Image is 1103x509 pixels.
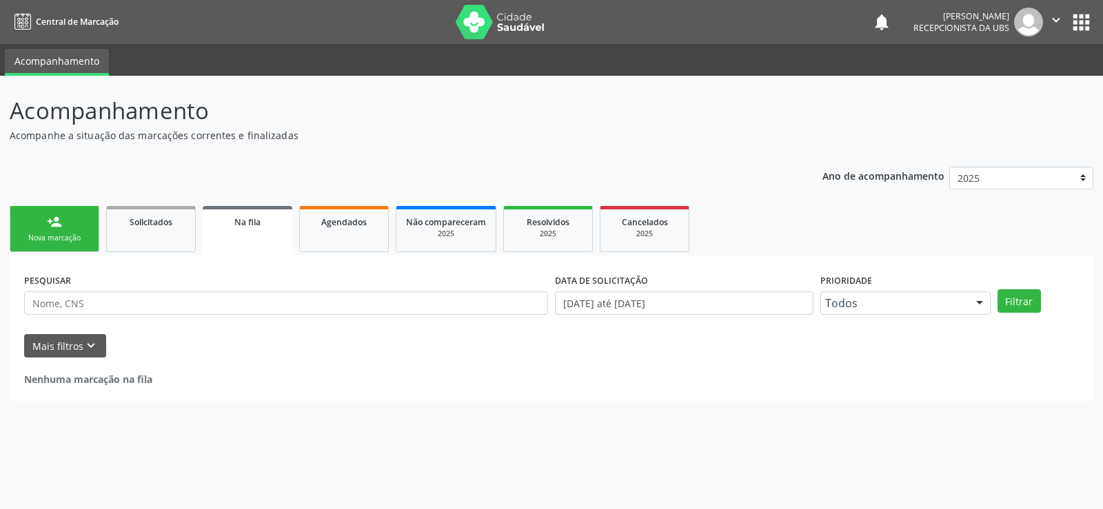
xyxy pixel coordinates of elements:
[913,22,1009,34] span: Recepcionista da UBS
[555,291,813,315] input: Selecione um intervalo
[24,270,71,291] label: PESQUISAR
[10,94,768,128] p: Acompanhamento
[622,216,668,228] span: Cancelados
[913,10,1009,22] div: [PERSON_NAME]
[825,296,962,310] span: Todos
[872,12,891,32] button: notifications
[83,338,99,353] i: keyboard_arrow_down
[5,49,109,76] a: Acompanhamento
[321,216,367,228] span: Agendados
[514,229,583,239] div: 2025
[36,16,119,28] span: Central de Marcação
[24,373,152,386] strong: Nenhuma marcação na fila
[1049,12,1064,28] i: 
[820,270,872,291] label: Prioridade
[406,216,486,228] span: Não compareceram
[10,10,119,33] a: Central de Marcação
[1069,10,1093,34] button: apps
[24,291,548,315] input: Nome, CNS
[1043,8,1069,37] button: 
[130,216,172,228] span: Solicitados
[527,216,569,228] span: Resolvidos
[822,167,944,184] p: Ano de acompanhamento
[24,334,106,358] button: Mais filtroskeyboard_arrow_down
[555,270,648,291] label: DATA DE SOLICITAÇÃO
[10,128,768,143] p: Acompanhe a situação das marcações correntes e finalizadas
[610,229,679,239] div: 2025
[1014,8,1043,37] img: img
[406,229,486,239] div: 2025
[20,233,89,243] div: Nova marcação
[998,289,1041,313] button: Filtrar
[234,216,261,228] span: Na fila
[47,214,62,229] div: person_add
